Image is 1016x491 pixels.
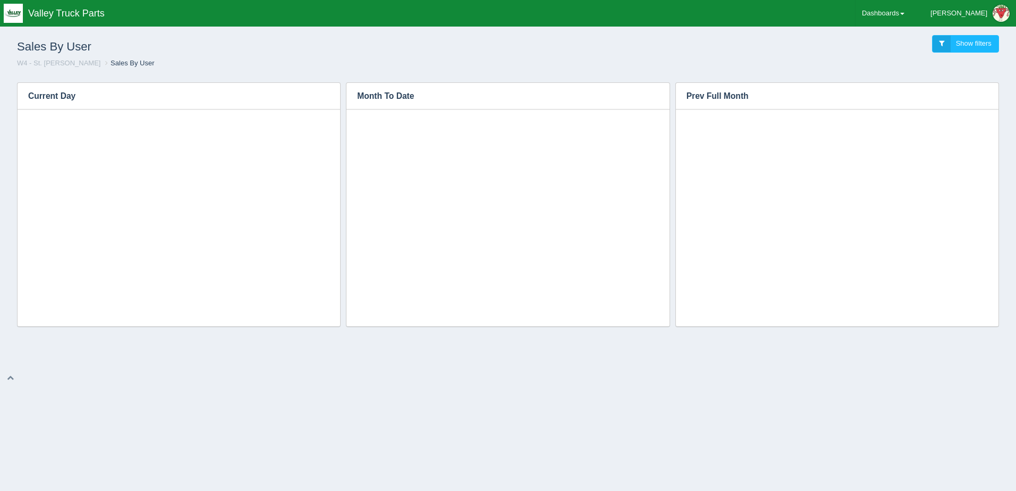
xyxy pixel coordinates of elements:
h3: Prev Full Month [676,83,983,109]
h3: Month To Date [346,83,653,109]
h1: Sales By User [17,35,508,58]
div: [PERSON_NAME] [930,3,987,24]
img: Profile Picture [993,5,1010,22]
a: Show filters [932,35,999,53]
span: Valley Truck Parts [28,8,105,19]
span: Show filters [956,39,992,47]
a: W4 - St. [PERSON_NAME] [17,59,100,67]
img: q1blfpkbivjhsugxdrfq.png [4,4,23,23]
h3: Current Day [18,83,324,109]
li: Sales By User [103,58,154,69]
